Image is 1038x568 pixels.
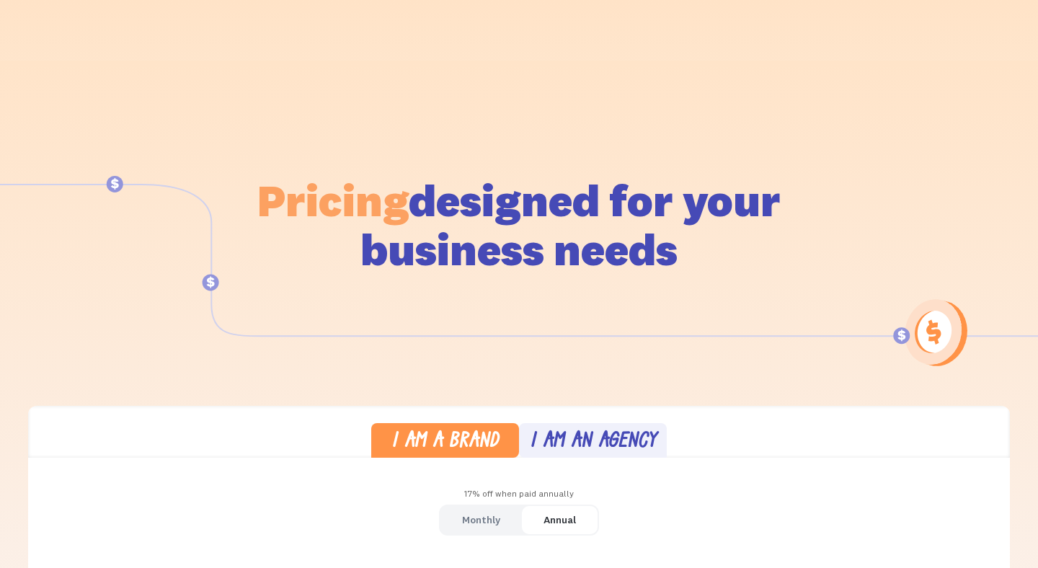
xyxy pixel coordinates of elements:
[391,432,499,453] div: I am a brand
[257,176,781,274] h1: designed for your business needs
[544,510,576,531] div: Annual
[257,172,409,228] span: Pricing
[530,432,657,453] div: I am an agency
[28,484,1010,505] div: 17% off when paid annually
[462,510,500,531] div: Monthly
